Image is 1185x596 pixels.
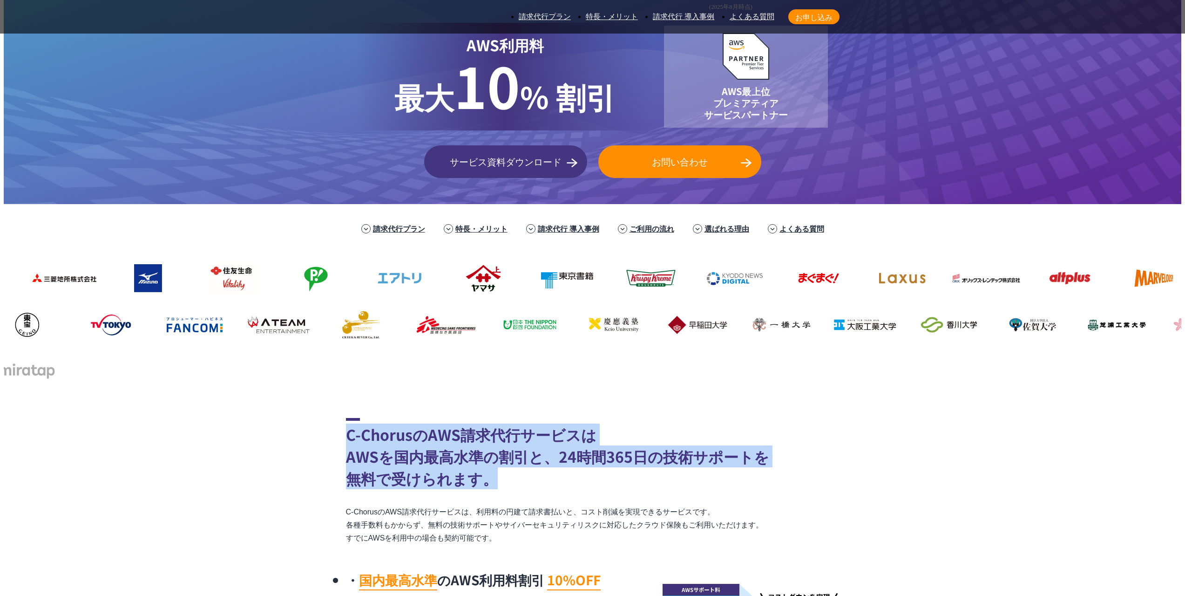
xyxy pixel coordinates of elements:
img: 日本財団 [471,306,546,343]
img: 大阪工業大学 [806,306,881,343]
p: AWS最上位 プレミアティア サービスパートナー [704,85,788,120]
img: 佐賀大学 [974,306,1049,343]
p: C-ChorusのAWS請求代行サービスは、利用料の円建て請求書払いと、コスト削減を実現できるサービスです。 各種手数料もかからず、無料の技術サポートやサイバーセキュリティリスクに対応したクラウ... [346,506,840,545]
img: 早稲田大学 [639,306,713,343]
li: のAWS利用料割引 [346,570,639,590]
span: お申し込み [788,11,840,23]
img: ミズノ [89,260,164,297]
img: 東京書籍 [508,260,583,297]
span: 10 [454,44,520,125]
img: 香川大学 [890,306,965,343]
a: よくある質問 [779,223,824,234]
img: クリスピー・クリーム・ドーナツ [592,260,667,297]
span: 最大 [394,75,454,117]
img: ファンコミュニケーションズ [136,306,210,343]
a: 特長・メリット [586,13,638,21]
img: 住友生命保険相互 [173,260,248,297]
a: 請求代行 導入事例 [538,223,599,234]
img: クリーク・アンド・リバー [304,306,378,343]
a: 選ばれる理由 [704,223,749,234]
mark: 国内最高水準 [359,570,437,590]
a: 請求代行 導入事例 [653,13,714,21]
img: エイチーム [220,306,294,343]
img: AWSプレミアティアサービスパートナー [723,33,769,80]
img: オリックス・レンテック [928,260,1002,297]
img: 一橋大学 [723,306,797,343]
img: 共同通信デジタル [676,260,751,297]
img: エアトリ [341,260,415,297]
a: 特長・メリット [455,223,508,234]
p: AWS利用料 [394,34,616,57]
a: 請求代行プラン [519,13,571,21]
p: % 割引 [394,57,616,119]
img: オルトプラス [1011,260,1086,297]
img: 国境なき医師団 [387,306,462,343]
a: お問い合わせ [598,145,761,178]
img: 慶應義塾 [555,306,630,343]
a: ご利用の流れ [630,223,674,234]
img: まぐまぐ [760,260,834,297]
span: お問い合わせ [598,155,761,169]
img: ヤマサ醤油 [425,260,499,297]
img: マーベラス [1095,260,1170,297]
span: サービス資料ダウンロード [424,155,587,169]
a: 請求代行プラン [373,223,425,234]
img: ラクサス・テクノロジーズ [844,260,918,297]
img: 芝浦工業大学 [1058,306,1132,343]
img: フジモトHD [257,260,332,297]
a: よくある質問 [730,13,774,21]
img: テレビ東京 [52,306,127,343]
h2: C-ChorusのAWS請求代行サービスは AWSを国内最高水準の割引と、24時間365日の技術サポートを 無料で受けられます。 [346,418,840,489]
a: お申し込み [788,9,840,24]
img: 三菱地所 [6,260,80,297]
mark: 10%OFF [547,570,601,590]
a: サービス資料ダウンロード [424,145,587,178]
